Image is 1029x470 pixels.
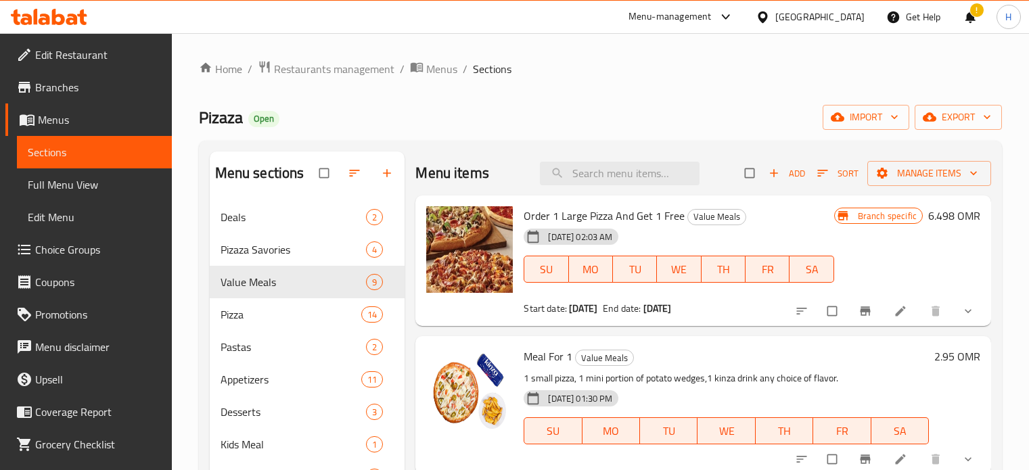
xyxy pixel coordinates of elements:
button: Branch-specific-item [850,296,883,326]
span: 9 [367,276,382,289]
div: Value Meals [687,209,746,225]
button: SU [524,417,582,444]
span: Desserts [221,404,367,420]
span: 3 [367,406,382,419]
a: Coverage Report [5,396,172,428]
span: Select to update [819,298,848,324]
span: End date: [603,300,641,317]
span: Add [769,166,805,181]
div: Pastas2 [210,331,405,363]
span: SA [877,421,923,441]
b: [DATE] [643,300,672,317]
div: Value Meals [575,350,634,366]
button: show more [953,296,986,326]
span: H [1005,9,1011,24]
span: TU [645,421,692,441]
span: Deals [221,209,367,225]
span: 11 [362,373,382,386]
span: Coupons [35,274,161,290]
span: Menus [38,112,161,128]
p: 1 small pizza, 1 mini portion of potato wedges,1 kinza drink any choice of flavor. [524,370,929,387]
a: Promotions [5,298,172,331]
button: export [915,105,1002,130]
span: TH [707,260,740,279]
div: items [366,241,383,258]
div: items [366,209,383,225]
a: Edit Restaurant [5,39,172,71]
span: TH [761,421,808,441]
span: Sort items [808,163,867,184]
span: Sort sections [340,158,372,188]
a: Edit menu item [894,304,910,318]
span: [DATE] 02:03 AM [543,231,618,243]
span: Manage items [878,165,980,182]
span: Kids Meal [221,436,367,452]
span: Upsell [35,371,161,387]
a: Menu disclaimer [5,331,172,363]
span: MO [588,421,635,441]
span: Open [248,113,279,124]
button: TH [702,256,746,283]
h2: Menu items [415,163,489,183]
div: Pastas [221,339,367,355]
span: Appetizers [221,371,362,387]
span: Coverage Report [35,404,161,420]
span: MO [574,260,608,279]
button: Sort [814,163,862,184]
span: Meal For 1 [524,346,572,367]
span: SU [530,260,563,279]
span: Branches [35,79,161,95]
a: Full Menu View [17,168,172,201]
button: MO [582,417,640,444]
nav: breadcrumb [199,60,1002,78]
span: Value Meals [688,209,746,225]
button: FR [746,256,790,283]
div: items [366,404,383,420]
span: export [925,109,991,126]
span: Pizza [221,306,362,323]
button: WE [657,256,701,283]
span: Start date: [524,300,567,317]
span: 14 [362,308,382,321]
svg: Show Choices [961,304,975,318]
div: Open [248,111,279,127]
li: / [463,61,467,77]
span: Add item [765,163,808,184]
div: Kids Meal1 [210,428,405,461]
span: Edit Menu [28,209,161,225]
div: items [366,436,383,452]
span: import [833,109,898,126]
a: Edit menu item [894,452,910,466]
span: Branch specific [852,210,922,222]
b: [DATE] [569,300,597,317]
a: Menus [5,103,172,136]
a: Upsell [5,363,172,396]
span: SU [530,421,576,441]
span: TU [618,260,651,279]
button: TU [613,256,657,283]
div: Menu-management [628,9,712,25]
span: Order 1 Large Pizza And Get 1 Free [524,206,685,226]
img: Meal For 1 [426,347,513,433]
div: Deals2 [210,201,405,233]
span: SA [795,260,828,279]
div: items [361,371,383,387]
span: 2 [367,341,382,354]
button: SU [524,256,568,283]
a: Menus [410,60,457,78]
span: Choice Groups [35,241,161,258]
span: Restaurants management [274,61,394,77]
button: delete [921,296,953,326]
a: Restaurants management [258,60,394,78]
div: items [366,339,383,355]
button: sort-choices [787,296,819,326]
span: Pizaza Savories [221,241,367,258]
div: items [361,306,383,323]
a: Branches [5,71,172,103]
input: search [540,162,700,185]
span: 4 [367,243,382,256]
